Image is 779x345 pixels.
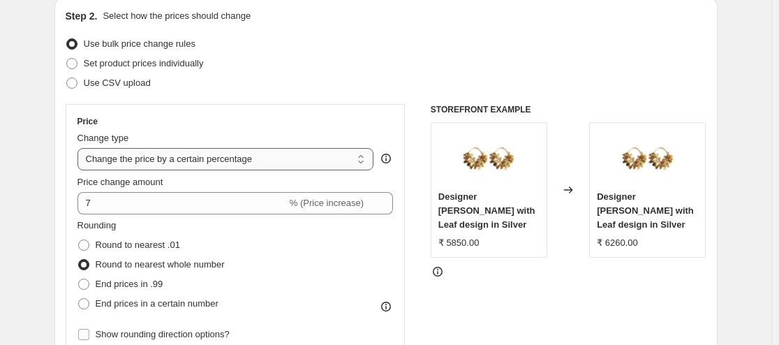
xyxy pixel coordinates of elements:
[77,220,117,230] span: Rounding
[461,130,517,186] img: Designer_Balis_with_Leaf_design_Silver_gpe8_b0c55888-ad72-4316-bf54-98e1b7971175_80x.jpg
[96,279,163,289] span: End prices in .99
[96,298,218,309] span: End prices in a certain number
[620,130,676,186] img: Designer_Balis_with_Leaf_design_Silver_gpe8_b0c55888-ad72-4316-bf54-98e1b7971175_80x.jpg
[96,240,180,250] span: Round to nearest .01
[84,38,195,49] span: Use bulk price change rules
[77,133,129,143] span: Change type
[96,329,230,339] span: Show rounding direction options?
[438,236,480,250] div: ₹ 5850.00
[597,191,694,230] span: Designer [PERSON_NAME] with Leaf design in Silver
[431,104,706,115] h6: STOREFRONT EXAMPLE
[77,192,287,214] input: -15
[84,78,151,88] span: Use CSV upload
[96,259,225,270] span: Round to nearest whole number
[77,177,163,187] span: Price change amount
[597,236,638,250] div: ₹ 6260.00
[77,116,98,127] h3: Price
[84,58,204,68] span: Set product prices individually
[290,198,364,208] span: % (Price increase)
[438,191,535,230] span: Designer [PERSON_NAME] with Leaf design in Silver
[379,152,393,166] div: help
[66,9,98,23] h2: Step 2.
[103,9,251,23] p: Select how the prices should change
